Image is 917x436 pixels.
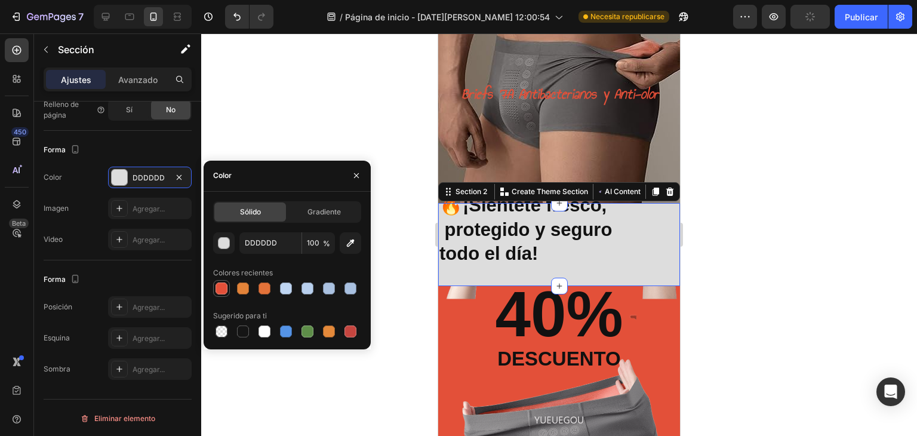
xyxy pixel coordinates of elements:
button: Eliminar elemento [44,409,192,428]
font: No [166,105,176,114]
font: Color [44,173,62,182]
font: Sí [126,105,133,114]
font: Agregar... [133,204,165,213]
font: Agregar... [133,235,165,244]
font: Forma [44,145,66,154]
button: Publicar [835,5,888,29]
font: Eliminar elemento [94,414,155,423]
font: Gradiente [307,207,341,216]
div: Abrir Intercom Messenger [876,377,905,406]
font: Colores recientes [213,268,273,277]
font: 7 [78,11,84,23]
font: Sugerido para ti [213,311,267,320]
font: Agregar... [133,303,165,312]
p: Sección [58,42,156,57]
font: Posición [44,302,72,311]
font: Imagen [44,204,69,213]
font: Forma [44,275,66,284]
font: Color [213,171,232,180]
font: Video [44,235,63,244]
font: Sólido [240,207,261,216]
iframe: Área de diseño [438,33,680,436]
div: Deshacer/Rehacer [225,5,273,29]
font: DDDDDD [133,173,165,182]
button: 7 [5,5,89,29]
font: Agregar... [133,365,165,374]
font: Avanzado [118,75,158,85]
font: Sección [58,44,94,56]
font: 450 [14,128,26,136]
font: Agregar... [133,334,165,343]
font: Beta [12,219,26,228]
font: Página de inicio - [DATE][PERSON_NAME] 12:00:54 [345,12,550,22]
font: / [340,12,343,22]
font: Esquina [44,333,70,342]
font: Necesita republicarse [590,12,664,21]
font: Publicar [845,12,878,22]
font: % [323,239,330,248]
font: Ajustes [61,75,91,85]
font: Sombra [44,364,70,373]
input: Por ejemplo: FFFFFF [239,232,301,254]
